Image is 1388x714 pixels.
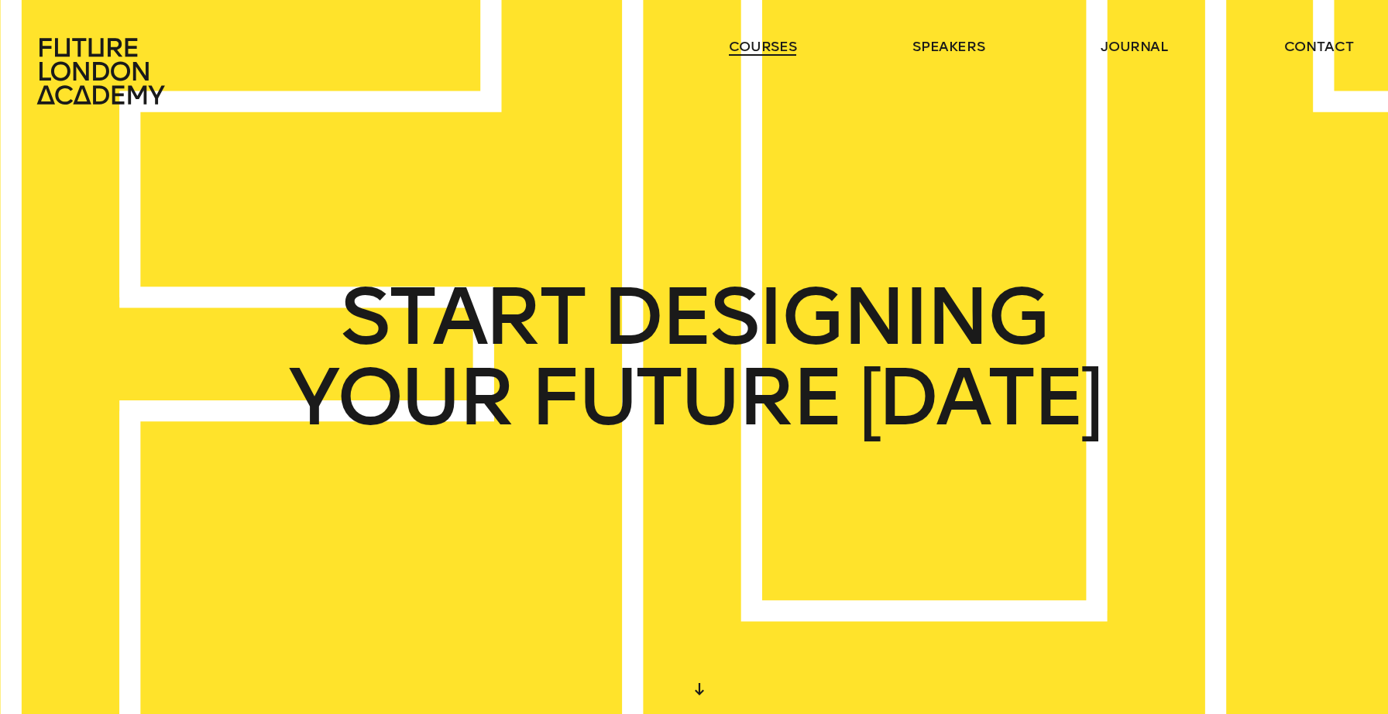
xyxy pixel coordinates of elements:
[288,357,512,438] span: YOUR
[1284,37,1354,56] a: contact
[1101,37,1168,56] a: journal
[530,357,841,438] span: FUTURE
[912,37,984,56] a: speakers
[729,37,797,56] a: courses
[602,276,1048,357] span: DESIGNING
[340,276,584,357] span: START
[859,357,1101,438] span: [DATE]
